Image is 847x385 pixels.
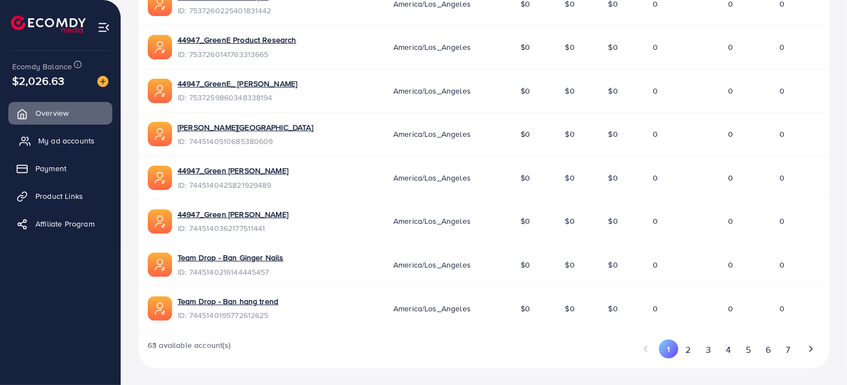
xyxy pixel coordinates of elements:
[178,78,297,89] a: 44947_GreenE_ [PERSON_NAME]
[35,191,83,202] span: Product Links
[728,42,733,53] span: 0
[178,209,288,220] a: 44947_Green [PERSON_NAME]
[148,209,172,234] img: ic-ads-acc.e4c84228.svg
[11,16,86,33] img: logo
[609,42,618,53] span: $0
[653,259,658,270] span: 0
[178,223,288,234] span: ID: 7445140362177511441
[12,73,64,89] span: $2,026.63
[565,303,575,314] span: $0
[565,215,575,227] span: $0
[728,215,733,227] span: 0
[178,136,313,147] span: ID: 7445140510685380609
[393,129,471,140] span: America/Los_Angeles
[8,130,112,152] a: My ad accounts
[178,122,313,133] a: [PERSON_NAME][GEOGRAPHIC_DATA]
[148,35,172,59] img: ic-ads-acc.e4c84228.svg
[739,340,758,360] button: Go to page 5
[393,303,471,314] span: America/Los_Angeles
[778,340,798,360] button: Go to page 7
[393,172,471,183] span: America/Los_Angeles
[178,252,283,263] a: Team Drop - Ban Ginger Nails
[521,85,530,96] span: $0
[178,266,283,278] span: ID: 7445140216144445457
[609,215,618,227] span: $0
[565,129,575,140] span: $0
[8,157,112,179] a: Payment
[35,218,95,229] span: Affiliate Program
[148,253,172,277] img: ic-ads-acc.e4c84228.svg
[38,135,95,146] span: My ad accounts
[178,296,278,307] a: Team Drop - Ban hang trend
[8,185,112,207] a: Product Links
[678,340,698,360] button: Go to page 2
[653,215,658,227] span: 0
[698,340,718,360] button: Go to page 3
[521,303,530,314] span: $0
[565,259,575,270] span: $0
[653,129,658,140] span: 0
[653,85,658,96] span: 0
[35,163,66,174] span: Payment
[565,85,575,96] span: $0
[97,21,110,34] img: menu
[8,102,112,124] a: Overview
[178,165,288,176] a: 44947_Green [PERSON_NAME]
[148,166,172,190] img: ic-ads-acc.e4c84228.svg
[148,79,172,103] img: ic-ads-acc.e4c84228.svg
[800,335,839,377] iframe: Chat
[35,107,69,119] span: Overview
[178,310,278,321] span: ID: 7445140195772612625
[609,303,618,314] span: $0
[393,215,471,227] span: America/Los_Angeles
[178,49,297,60] span: ID: 7537260141763313665
[780,215,784,227] span: 0
[728,172,733,183] span: 0
[780,259,784,270] span: 0
[393,259,471,270] span: America/Los_Angeles
[659,340,678,358] button: Go to page 1
[780,303,784,314] span: 0
[178,5,272,16] span: ID: 7537260225401831442
[148,122,172,146] img: ic-ads-acc.e4c84228.svg
[521,42,530,53] span: $0
[8,213,112,235] a: Affiliate Program
[780,172,784,183] span: 0
[609,259,618,270] span: $0
[728,129,733,140] span: 0
[565,42,575,53] span: $0
[148,296,172,321] img: ic-ads-acc.e4c84228.svg
[609,129,618,140] span: $0
[178,34,297,45] a: 44947_GreenE Product Research
[718,340,738,360] button: Go to page 4
[780,42,784,53] span: 0
[653,172,658,183] span: 0
[758,340,778,360] button: Go to page 6
[728,259,733,270] span: 0
[609,85,618,96] span: $0
[393,85,471,96] span: America/Los_Angeles
[728,85,733,96] span: 0
[521,129,530,140] span: $0
[97,76,108,87] img: image
[521,259,530,270] span: $0
[780,129,784,140] span: 0
[565,172,575,183] span: $0
[780,85,784,96] span: 0
[609,172,618,183] span: $0
[521,172,530,183] span: $0
[653,303,658,314] span: 0
[521,215,530,227] span: $0
[636,340,820,360] ul: Pagination
[653,42,658,53] span: 0
[12,61,72,72] span: Ecomdy Balance
[178,92,297,103] span: ID: 7537259860348338194
[148,340,231,360] span: 63 available account(s)
[728,303,733,314] span: 0
[393,42,471,53] span: America/Los_Angeles
[178,179,288,191] span: ID: 7445140425821929489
